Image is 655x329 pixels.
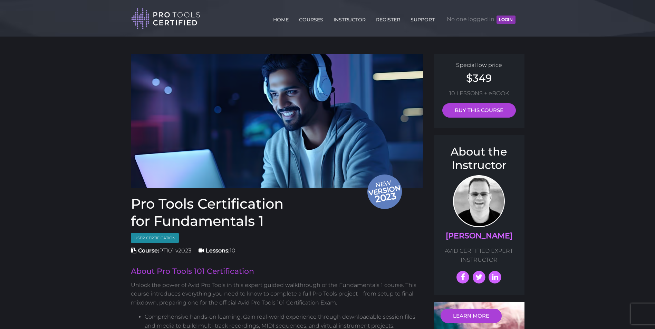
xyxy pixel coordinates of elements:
[367,189,403,206] span: 2023
[367,186,402,195] span: version
[131,268,424,275] h2: About Pro Tools 101 Certification
[332,13,367,24] a: INSTRUCTOR
[447,9,515,30] span: No one logged in
[453,175,505,227] img: AVID Expert Instructor, Professor Scott Beckett profile photo
[297,13,325,24] a: COURSES
[199,247,235,254] span: 10
[138,247,159,254] strong: Course:
[446,231,512,240] a: [PERSON_NAME]
[206,247,230,254] strong: Lessons:
[131,54,424,188] a: Newversion 2023
[131,8,200,30] img: Pro Tools Certified Logo
[131,195,424,230] h1: Pro Tools Certification for Fundamentals 1
[131,54,424,188] img: Pro tools certified Fundamentals 1 Course cover
[456,62,502,68] span: Special low price
[441,73,518,83] h2: $349
[441,89,518,98] p: 10 LESSONS + eBOOK
[441,309,502,323] a: LEARN MORE
[131,233,179,243] span: User Certification
[131,247,191,254] span: PT101 v2023
[442,103,516,118] a: BUY THIS COURSE
[497,16,515,24] button: LOGIN
[367,179,404,206] span: New
[409,13,436,24] a: SUPPORT
[441,247,518,264] p: AVID CERTIFIED EXPERT INSTRUCTOR
[441,145,518,172] h3: About the Instructor
[374,13,402,24] a: REGISTER
[271,13,290,24] a: HOME
[131,281,424,307] p: Unlock the power of Avid Pro Tools in this expert guided walkthrough of the Fundamentals 1 course...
